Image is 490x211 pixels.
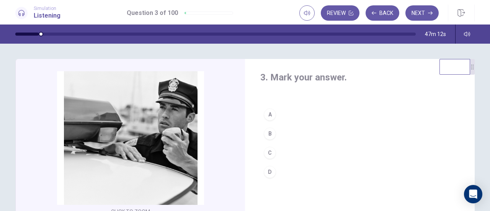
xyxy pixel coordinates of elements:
div: B [264,128,276,140]
div: A [264,108,276,121]
button: D [260,162,459,182]
div: D [264,166,276,178]
span: Simulation [34,6,60,11]
button: Review [321,5,359,21]
h4: 3. Mark your answer. [260,71,459,83]
button: Back [366,5,399,21]
div: Open Intercom Messenger [464,185,482,203]
button: B [260,124,459,143]
button: Next [405,5,439,21]
div: C [264,147,276,159]
span: 47m 12s [425,31,446,37]
button: C [260,143,459,162]
h1: Listening [34,11,60,20]
button: A [260,105,459,124]
h1: Question 3 of 100 [127,8,178,18]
